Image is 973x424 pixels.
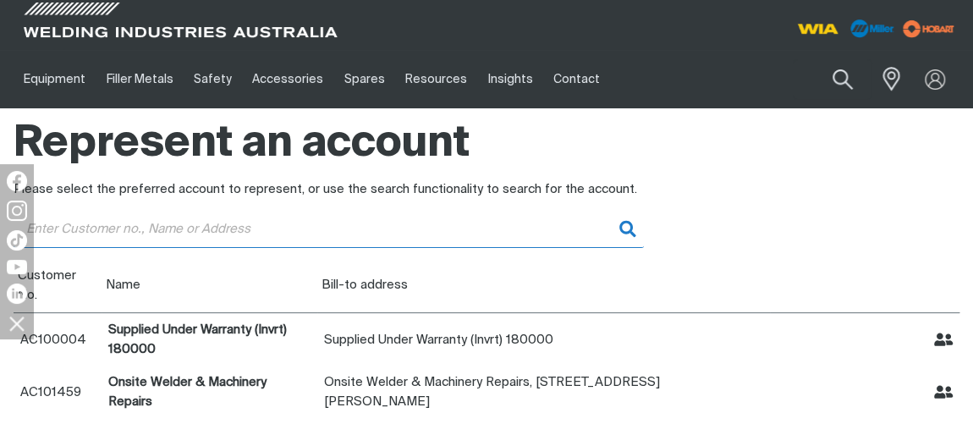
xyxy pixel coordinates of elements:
td: , [STREET_ADDRESS][PERSON_NAME] [317,366,771,418]
a: Equipment [14,50,96,108]
span: Supplied Under Warranty (Invrt) 180000 [324,333,553,346]
a: Spares [334,50,395,108]
img: miller [898,16,959,41]
h1: Represent an account [14,117,959,172]
th: Name [102,258,317,313]
tr: Onsite Welder & Machinery Repairs [14,366,959,418]
nav: Main [14,50,723,108]
th: Customer No. [14,258,102,313]
th: Bill-to address [317,258,771,313]
img: TikTok [7,230,27,251]
button: Search products [814,59,871,99]
div: Customer [14,210,644,248]
img: Instagram [7,201,27,221]
a: Resources [395,50,477,108]
td: AC101459 [14,366,102,418]
a: Safety [184,50,242,108]
td: AC100004 [14,313,102,366]
button: Represent Onsite Welder & Machinery Repairs [934,383,954,402]
a: Insights [477,50,542,108]
td: Onsite Welder & Machinery Repairs [102,366,317,418]
button: Represent Supplied Under Warranty (Invrt) 180000 [934,330,954,350]
img: Facebook [7,171,27,191]
a: Filler Metals [96,50,183,108]
img: hide socials [3,309,31,338]
img: YouTube [7,260,27,274]
td: Supplied Under Warranty (Invrt) 180000 [102,313,317,366]
a: Contact [543,50,610,108]
input: Enter Customer no., Name or Address [14,210,644,248]
input: Product name or item number... [793,59,871,99]
tr: Supplied Under Warranty (Invrt) 180000 [14,313,959,366]
img: LinkedIn [7,284,27,304]
span: Onsite Welder & Machinery Repairs [324,376,530,388]
div: Please select the preferred account to represent, or use the search functionality to search for t... [14,180,959,200]
a: Accessories [242,50,333,108]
